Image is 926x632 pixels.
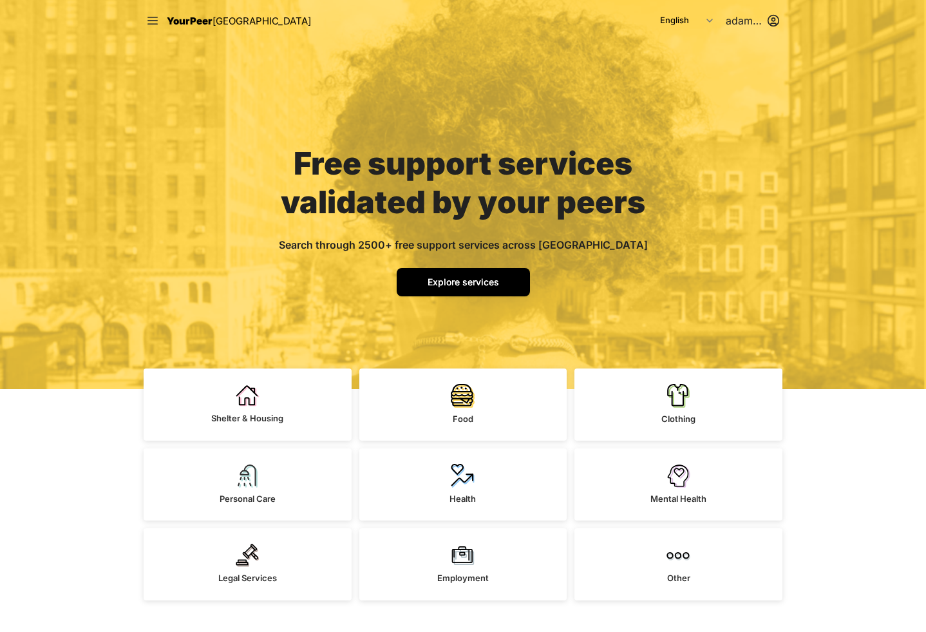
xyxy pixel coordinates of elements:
[574,369,782,441] a: Clothing
[144,448,352,521] a: Personal Care
[437,573,489,583] span: Employment
[650,493,706,504] span: Mental Health
[144,528,352,600] a: Legal Services
[167,15,213,27] span: YourPeer
[359,369,567,441] a: Food
[726,13,780,28] button: adamabard
[726,13,762,28] span: adamabard
[220,493,276,504] span: Personal Care
[453,414,473,424] span: Food
[167,13,311,29] a: YourPeer[GEOGRAPHIC_DATA]
[449,493,476,504] span: Health
[667,573,690,583] span: Other
[218,573,277,583] span: Legal Services
[281,144,645,221] span: Free support services validated by your peers
[359,528,567,600] a: Employment
[359,448,567,521] a: Health
[213,15,311,27] span: [GEOGRAPHIC_DATA]
[211,413,283,423] span: Shelter & Housing
[574,528,782,600] a: Other
[428,276,499,287] span: Explore services
[574,448,782,521] a: Mental Health
[279,238,648,251] span: Search through 2500+ free support services across [GEOGRAPHIC_DATA]
[144,369,352,441] a: Shelter & Housing
[661,414,695,424] span: Clothing
[397,268,530,296] a: Explore services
